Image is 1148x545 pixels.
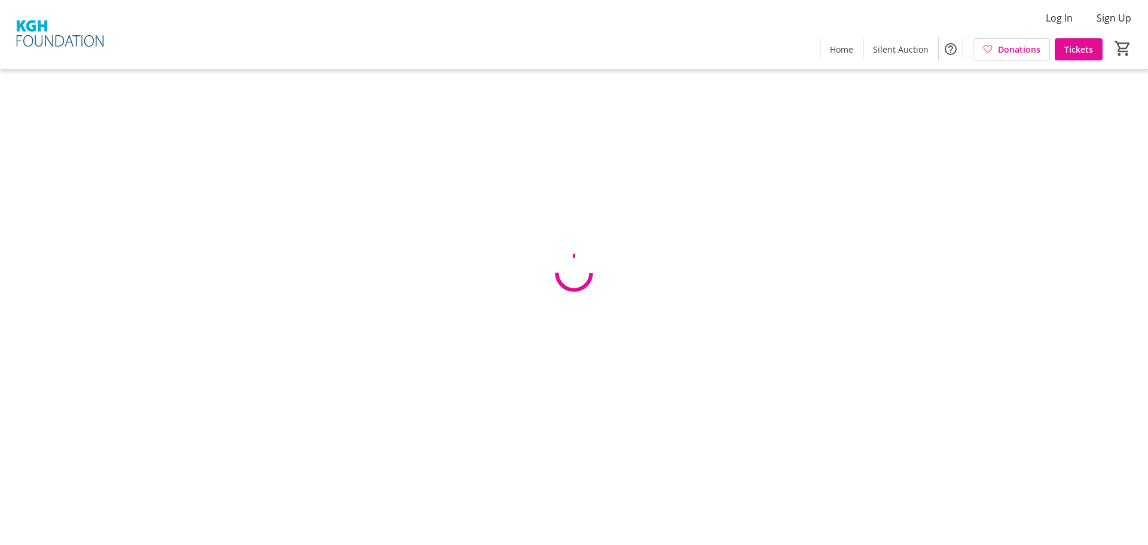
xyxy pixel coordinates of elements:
[1112,38,1134,59] button: Cart
[998,43,1040,56] span: Donations
[1097,11,1131,25] span: Sign Up
[1064,43,1093,56] span: Tickets
[973,38,1050,60] a: Donations
[7,5,114,65] img: KGH Foundation's Logo
[820,38,863,60] a: Home
[939,37,963,61] button: Help
[1036,8,1082,28] button: Log In
[1046,11,1073,25] span: Log In
[873,43,929,56] span: Silent Auction
[830,43,853,56] span: Home
[1087,8,1141,28] button: Sign Up
[863,38,938,60] a: Silent Auction
[1055,38,1103,60] a: Tickets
